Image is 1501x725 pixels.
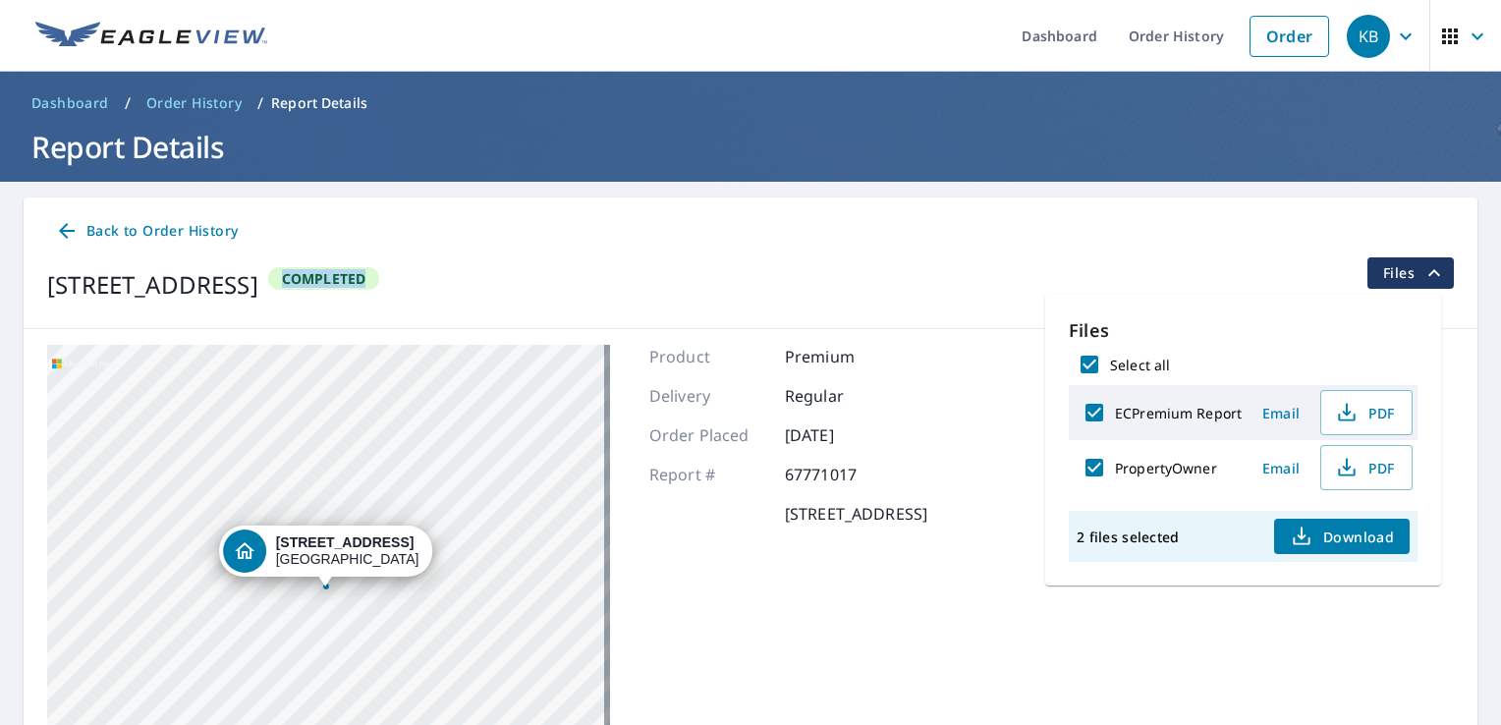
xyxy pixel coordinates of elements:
a: Order [1250,16,1329,57]
label: ECPremium Report [1115,404,1242,422]
a: Order History [139,87,250,119]
a: Dashboard [24,87,117,119]
p: Product [649,345,767,368]
button: Email [1250,398,1312,428]
p: Report # [649,463,767,486]
label: Select all [1110,356,1170,374]
span: PDF [1333,401,1396,424]
button: Email [1250,453,1312,483]
strong: [STREET_ADDRESS] [276,534,415,550]
label: PropertyOwner [1115,459,1217,477]
p: [STREET_ADDRESS] [785,502,927,526]
button: Download [1274,519,1410,554]
a: Back to Order History [47,213,246,250]
p: Files [1069,317,1418,344]
button: PDF [1320,390,1413,435]
span: PDF [1333,456,1396,479]
p: 2 files selected [1077,528,1179,546]
p: 67771017 [785,463,903,486]
img: EV Logo [35,22,267,51]
li: / [125,91,131,115]
span: Download [1290,525,1394,548]
div: Dropped pin, building 1, Residential property, 6608 N River Park Rd Moundridge, KS 67107 [219,526,433,586]
button: PDF [1320,445,1413,490]
h1: Report Details [24,127,1477,167]
span: Back to Order History [55,219,238,244]
span: Dashboard [31,93,109,113]
span: Email [1257,404,1305,422]
p: Order Placed [649,423,767,447]
span: Email [1257,459,1305,477]
div: [GEOGRAPHIC_DATA] [276,534,419,568]
span: Completed [270,269,378,288]
p: Delivery [649,384,767,408]
div: [STREET_ADDRESS] [47,267,258,303]
span: Order History [146,93,242,113]
button: filesDropdownBtn-67771017 [1366,257,1454,289]
p: Premium [785,345,903,368]
p: Regular [785,384,903,408]
div: KB [1347,15,1390,58]
p: Report Details [271,93,367,113]
span: Files [1383,261,1446,285]
nav: breadcrumb [24,87,1477,119]
p: [DATE] [785,423,903,447]
li: / [257,91,263,115]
